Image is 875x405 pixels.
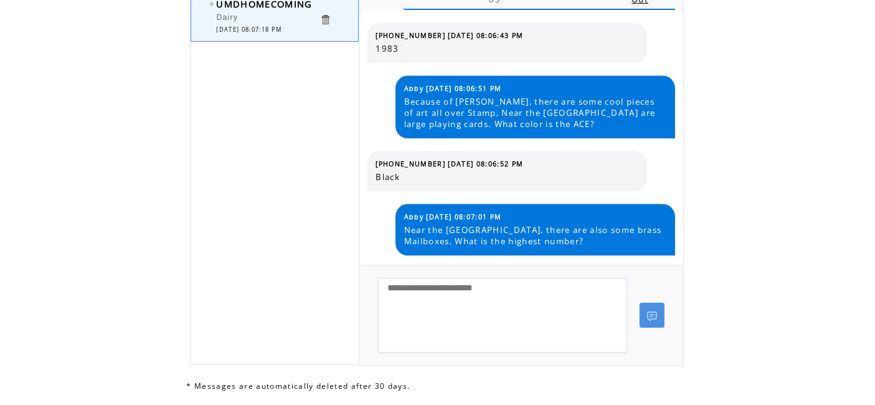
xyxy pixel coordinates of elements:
[376,43,638,54] span: 1983
[217,26,282,34] span: [DATE] 08:07:18 PM
[404,84,502,93] span: Abby [DATE] 08:06:51 PM
[404,212,502,221] span: Abby [DATE] 08:07:01 PM
[217,13,239,22] span: Dairy
[319,14,331,26] a: Click to delete these messgaes
[376,31,524,40] span: [PHONE_NUMBER] [DATE] 08:06:43 PM
[210,2,214,6] img: bulletEmpty.png
[376,171,638,183] span: Black
[376,160,524,168] span: [PHONE_NUMBER] [DATE] 08:06:52 PM
[404,96,666,130] span: Because of [PERSON_NAME], there are some cool pieces of art all over Stamp, Near the [GEOGRAPHIC_...
[404,224,666,247] span: Near the [GEOGRAPHIC_DATA], there are also some brass Mailboxes, What is the highest number?
[187,381,410,391] span: * Messages are automatically deleted after 30 days.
